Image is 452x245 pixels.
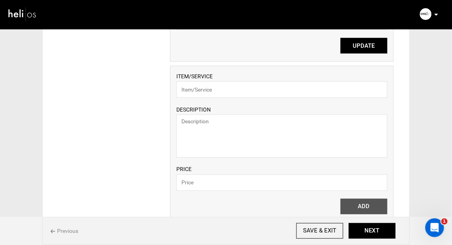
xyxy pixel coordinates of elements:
[8,5,37,23] img: heli-logo
[425,218,444,237] iframe: Intercom live chat
[176,175,387,191] input: Price
[341,199,387,214] button: ADD
[176,72,213,80] label: ITEM/SERVICE
[441,218,448,225] span: 1
[50,229,55,234] img: back%20icon.svg
[50,227,78,235] span: Previous
[176,106,211,113] label: DESCRIPTION
[176,81,387,98] input: Item/Service
[296,223,343,239] input: SAVE & EXIT
[176,166,192,173] label: PRICE
[349,223,396,239] button: NEXT
[420,8,432,20] img: 2fc09df56263535bfffc428f72fcd4c8.png
[341,38,387,54] button: UPDATE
